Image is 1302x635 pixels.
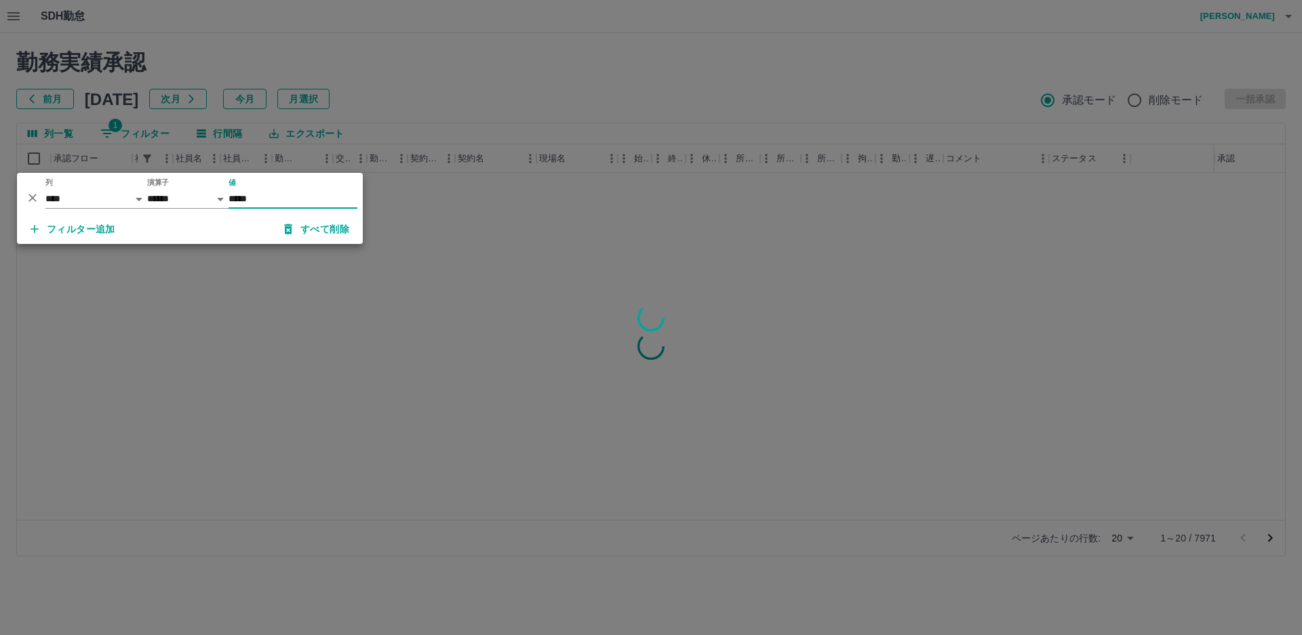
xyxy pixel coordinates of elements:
[147,178,169,188] label: 演算子
[229,178,236,188] label: 値
[273,217,360,241] button: すべて削除
[20,217,126,241] button: フィルター追加
[22,188,43,208] button: 削除
[45,178,53,188] label: 列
